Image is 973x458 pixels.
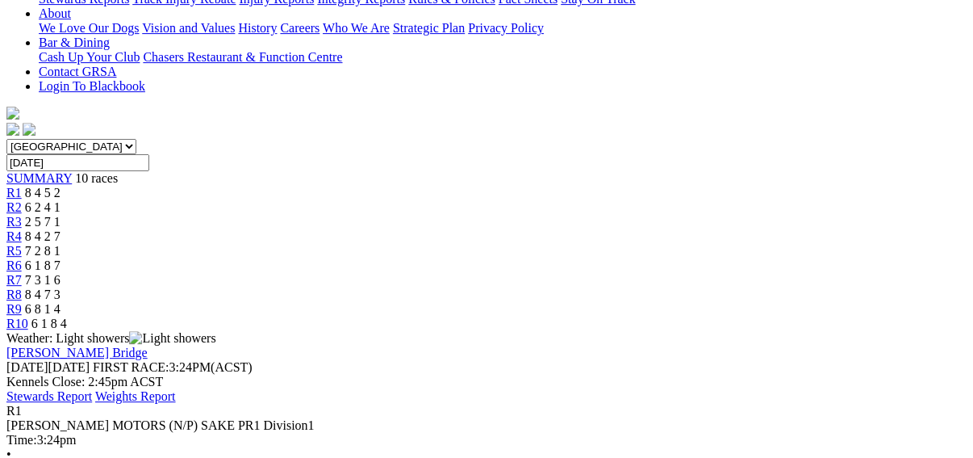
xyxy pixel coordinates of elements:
[6,302,22,316] a: R9
[39,79,145,93] a: Login To Blackbook
[39,6,71,20] a: About
[6,404,22,418] span: R1
[6,360,48,374] span: [DATE]
[93,360,253,374] span: 3:24PM(ACST)
[6,331,216,345] span: Weather: Light showers
[6,229,22,243] a: R4
[75,171,118,185] span: 10 races
[6,171,72,185] a: SUMMARY
[6,375,967,389] div: Kennels Close: 2:45pm ACST
[39,21,967,36] div: About
[25,258,61,272] span: 6 1 8 7
[39,65,116,78] a: Contact GRSA
[6,360,90,374] span: [DATE]
[6,107,19,120] img: logo-grsa-white.png
[468,21,544,35] a: Privacy Policy
[6,346,148,359] a: [PERSON_NAME] Bridge
[25,244,61,258] span: 7 2 8 1
[6,200,22,214] a: R2
[6,154,149,171] input: Select date
[238,21,277,35] a: History
[31,317,67,330] span: 6 1 8 4
[39,50,140,64] a: Cash Up Your Club
[6,258,22,272] a: R6
[25,302,61,316] span: 6 8 1 4
[39,21,139,35] a: We Love Our Dogs
[323,21,390,35] a: Who We Are
[6,418,967,433] div: [PERSON_NAME] MOTORS (N/P) SAKE PR1 Division1
[25,288,61,301] span: 8 4 7 3
[6,317,28,330] a: R10
[6,215,22,229] a: R3
[39,36,110,49] a: Bar & Dining
[25,229,61,243] span: 8 4 2 7
[25,273,61,287] span: 7 3 1 6
[6,433,37,447] span: Time:
[6,123,19,136] img: facebook.svg
[143,50,342,64] a: Chasers Restaurant & Function Centre
[280,21,319,35] a: Careers
[6,389,92,403] a: Stewards Report
[142,21,235,35] a: Vision and Values
[6,433,967,447] div: 3:24pm
[6,244,22,258] a: R5
[6,273,22,287] a: R7
[39,50,967,65] div: Bar & Dining
[93,360,169,374] span: FIRST RACE:
[25,186,61,200] span: 8 4 5 2
[6,186,22,200] a: R1
[25,215,61,229] span: 2 5 7 1
[25,200,61,214] span: 6 2 4 1
[6,288,22,301] a: R8
[393,21,465,35] a: Strategic Plan
[95,389,176,403] a: Weights Report
[23,123,35,136] img: twitter.svg
[129,331,215,346] img: Light showers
